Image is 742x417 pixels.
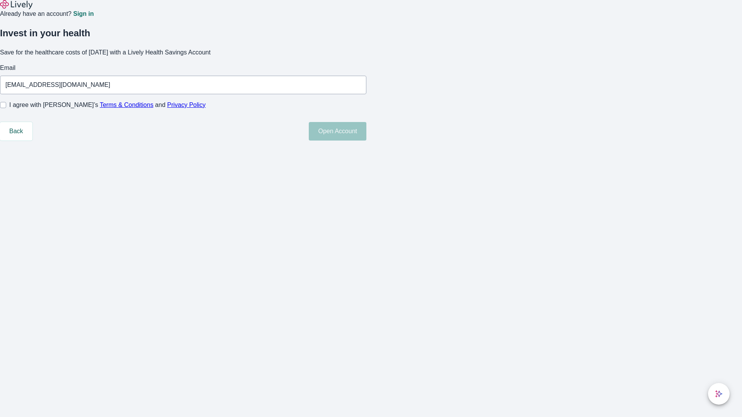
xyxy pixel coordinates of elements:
a: Privacy Policy [167,102,206,108]
button: chat [708,383,730,405]
a: Terms & Conditions [100,102,153,108]
span: I agree with [PERSON_NAME]’s and [9,100,206,110]
svg: Lively AI Assistant [715,390,723,398]
a: Sign in [73,11,94,17]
